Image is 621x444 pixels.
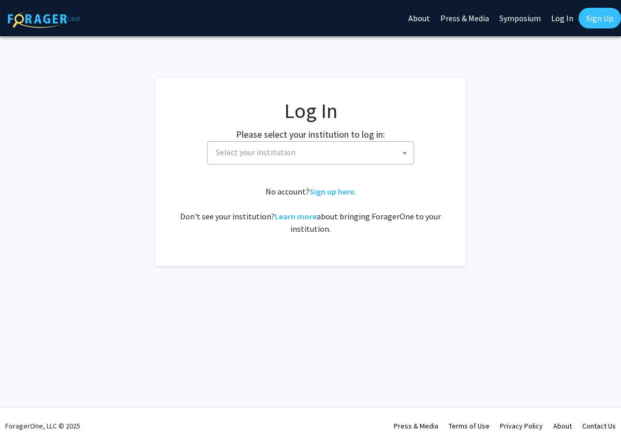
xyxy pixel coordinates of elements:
label: Please select your institution to log in: [236,127,385,141]
span: Select your institution [216,147,295,157]
iframe: Chat [577,397,613,436]
div: No account? . Don't see your institution? about bringing ForagerOne to your institution. [176,185,445,235]
a: About [553,421,572,431]
span: Select your institution [207,141,414,165]
h1: Log In [176,98,445,123]
div: ForagerOne, LLC © 2025 [5,408,80,444]
a: Privacy Policy [500,421,543,431]
a: Terms of Use [449,421,490,431]
a: Press & Media [394,421,438,431]
span: Select your institution [212,142,413,163]
a: Sign up here [309,186,354,197]
a: Sign Up [579,8,621,28]
img: ForagerOne Logo [8,10,80,28]
a: Learn more about bringing ForagerOne to your institution [275,211,317,221]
